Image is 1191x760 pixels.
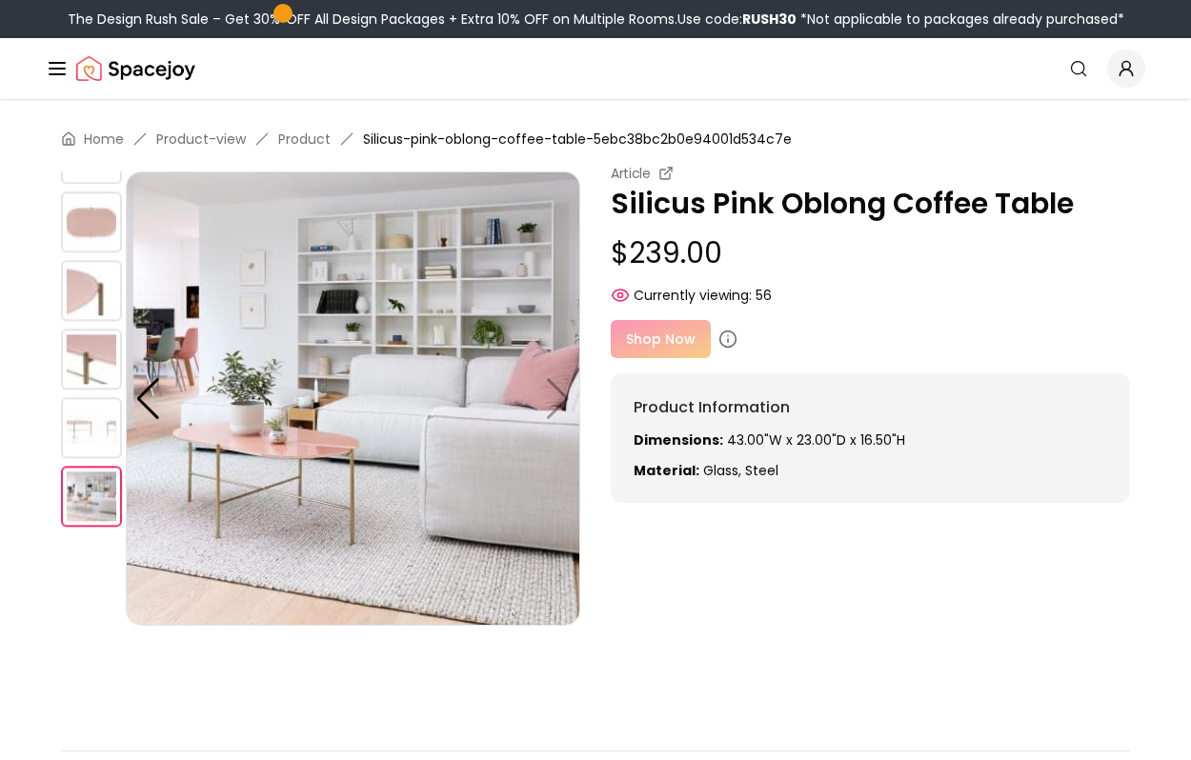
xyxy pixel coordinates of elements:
[76,50,195,88] img: Spacejoy Logo
[61,130,1130,149] nav: breadcrumb
[61,260,122,321] img: https://storage.googleapis.com/spacejoy-main/assets/5ebc38bc2b0e94001d534c7e/product_4_d8n5113de7j
[634,461,699,480] strong: Material:
[61,191,122,252] img: https://storage.googleapis.com/spacejoy-main/assets/5ebc38bc2b0e94001d534c7e/product_3_p8nh765c78mf
[634,286,752,305] span: Currently viewing:
[703,461,778,480] span: glass, steel
[61,123,122,184] img: https://storage.googleapis.com/spacejoy-main/assets/5ebc38bc2b0e94001d534c7e/product_2_4f1p5i68mgn
[756,286,772,305] span: 56
[742,10,797,29] b: RUSH30
[61,397,122,458] img: https://storage.googleapis.com/spacejoy-main/assets/5ebc38bc2b0e94001d534c7e/product_6_908hcldck80c
[611,236,1130,270] p: $239.00
[634,430,723,450] strong: Dimensions:
[126,171,580,626] img: https://storage.googleapis.com/spacejoy-main/assets/5ebc38bc2b0e94001d534c7e/product_7_ga1p2fplk5l
[634,396,1107,419] h6: Product Information
[278,130,331,149] a: Product
[677,10,797,29] span: Use code:
[611,187,1130,221] p: Silicus Pink Oblong Coffee Table
[363,130,792,149] span: Silicus-pink-oblong-coffee-table-5ebc38bc2b0e94001d534c7e
[634,430,1107,450] p: 43.00"W x 23.00"D x 16.50"H
[84,130,124,149] a: Home
[611,164,651,183] small: Article
[68,10,1124,29] div: The Design Rush Sale – Get 30% OFF All Design Packages + Extra 10% OFF on Multiple Rooms.
[61,466,122,527] img: https://storage.googleapis.com/spacejoy-main/assets/5ebc38bc2b0e94001d534c7e/product_7_ga1p2fplk5l
[156,130,246,149] a: Product-view
[797,10,1124,29] span: *Not applicable to packages already purchased*
[61,329,122,390] img: https://storage.googleapis.com/spacejoy-main/assets/5ebc38bc2b0e94001d534c7e/product_5_5p84ja6jpid5
[46,38,1145,99] nav: Global
[76,50,195,88] a: Spacejoy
